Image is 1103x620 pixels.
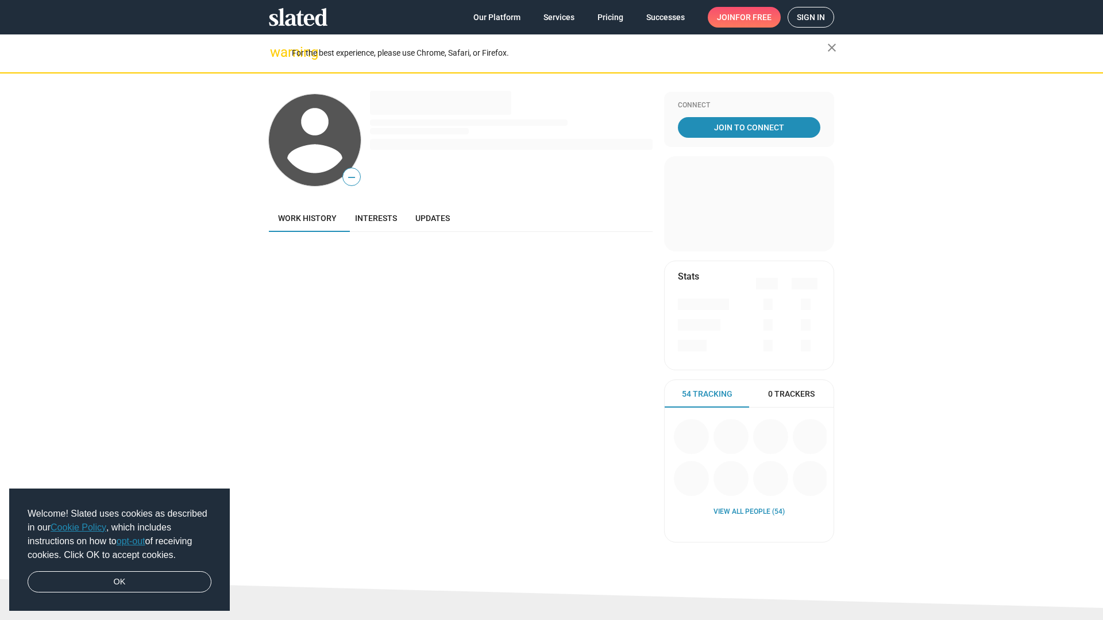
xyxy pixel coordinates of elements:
[680,117,818,138] span: Join To Connect
[646,7,685,28] span: Successes
[28,507,211,562] span: Welcome! Slated uses cookies as described in our , which includes instructions on how to of recei...
[343,170,360,185] span: —
[269,204,346,232] a: Work history
[278,214,337,223] span: Work history
[678,270,699,282] mat-card-title: Stats
[825,41,839,55] mat-icon: close
[117,536,145,546] a: opt-out
[714,507,785,517] a: View all People (54)
[292,45,827,61] div: For the best experience, please use Chrome, Safari, or Firefox.
[708,7,781,28] a: Joinfor free
[717,7,772,28] span: Join
[543,7,574,28] span: Services
[406,204,459,232] a: Updates
[28,571,211,593] a: dismiss cookie message
[464,7,530,28] a: Our Platform
[534,7,584,28] a: Services
[637,7,694,28] a: Successes
[415,214,450,223] span: Updates
[51,522,106,532] a: Cookie Policy
[346,204,406,232] a: Interests
[788,7,834,28] a: Sign in
[597,7,623,28] span: Pricing
[678,117,820,138] a: Join To Connect
[678,101,820,110] div: Connect
[797,7,825,27] span: Sign in
[355,214,397,223] span: Interests
[588,7,633,28] a: Pricing
[270,45,284,59] mat-icon: warning
[682,389,732,400] span: 54 Tracking
[9,489,230,611] div: cookieconsent
[768,389,815,400] span: 0 Trackers
[735,7,772,28] span: for free
[473,7,520,28] span: Our Platform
